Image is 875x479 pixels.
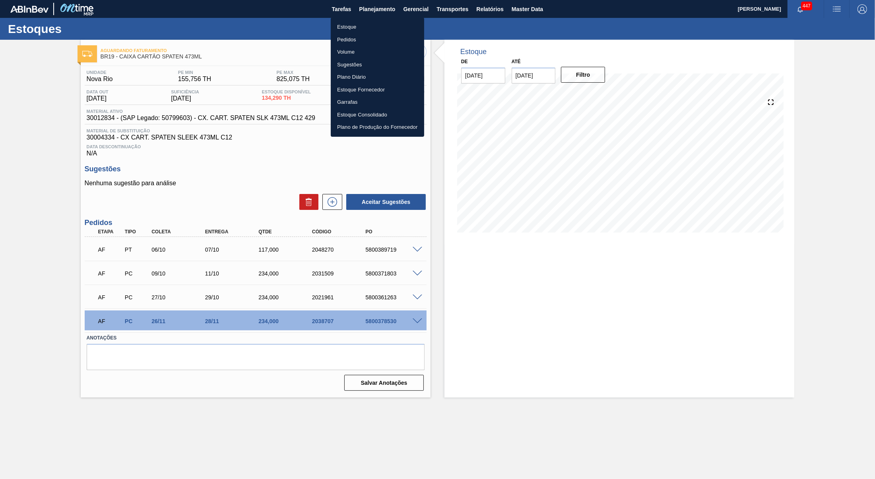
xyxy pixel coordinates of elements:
[331,46,424,58] a: Volume
[331,33,424,46] a: Pedidos
[331,109,424,121] a: Estoque Consolidado
[331,71,424,83] a: Plano Diário
[331,83,424,96] a: Estoque Fornecedor
[331,96,424,109] a: Garrafas
[331,21,424,33] a: Estoque
[331,121,424,134] a: Plano de Produção do Fornecedor
[331,58,424,71] a: Sugestões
